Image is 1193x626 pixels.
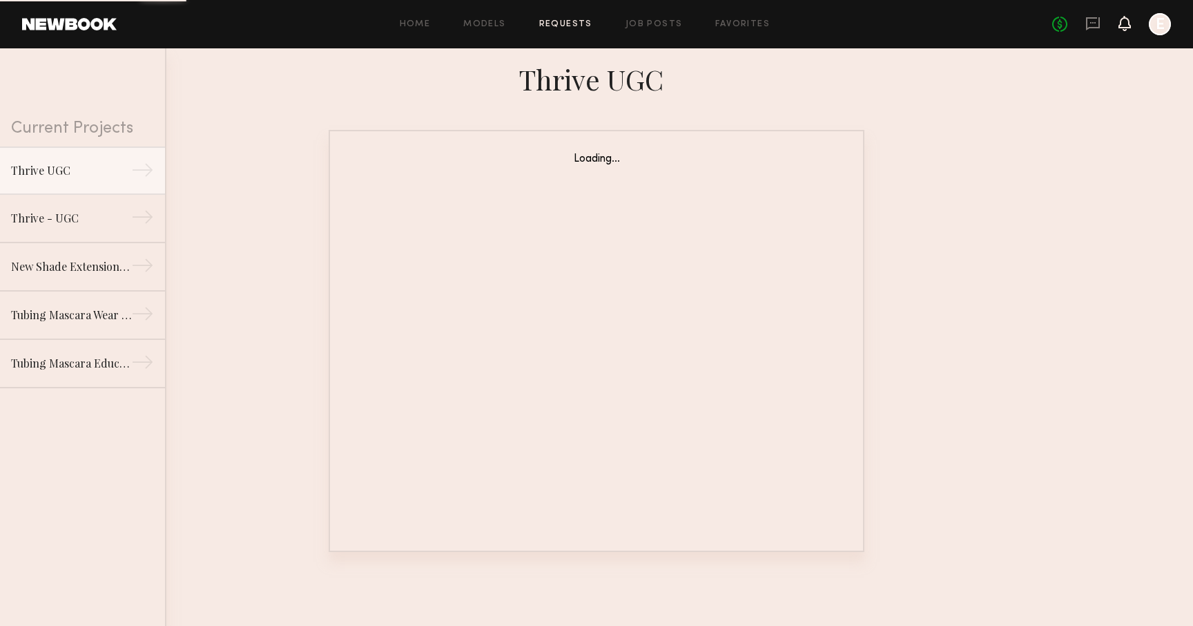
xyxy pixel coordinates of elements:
[539,20,592,29] a: Requests
[11,355,131,372] div: Tubing Mascara Educational Video
[400,20,431,29] a: Home
[11,307,131,323] div: Tubing Mascara Wear Test
[329,59,864,97] div: Thrive UGC
[131,303,154,330] div: →
[131,159,154,187] div: →
[131,254,154,282] div: →
[11,210,131,227] div: Thrive - UGC
[11,162,131,179] div: Thrive UGC
[131,351,154,379] div: →
[715,20,770,29] a: Favorites
[625,20,683,29] a: Job Posts
[358,153,835,165] div: Loading...
[1149,13,1171,35] a: E
[463,20,505,29] a: Models
[131,206,154,234] div: →
[11,258,131,275] div: New Shade Extension for Liquid Lash Mascara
